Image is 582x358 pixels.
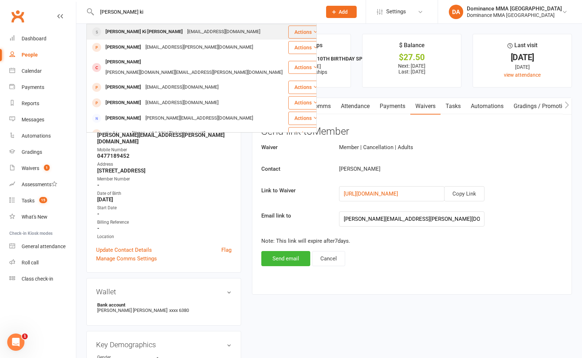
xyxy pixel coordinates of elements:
[288,127,324,140] button: Actions
[97,153,231,159] strong: 0477189452
[97,132,231,145] strong: [PERSON_NAME][EMAIL_ADDRESS][PERSON_NAME][DOMAIN_NAME]
[103,67,285,78] div: [PERSON_NAME][DOMAIN_NAME][EMAIL_ADDRESS][PERSON_NAME][DOMAIN_NAME]
[507,41,537,54] div: Last visit
[22,243,66,249] div: General attendance
[334,165,516,173] div: [PERSON_NAME]
[95,7,317,17] input: Search...
[22,276,53,282] div: Class check-in
[103,42,143,53] div: [PERSON_NAME]
[185,27,262,37] div: [EMAIL_ADDRESS][DOMAIN_NAME]
[504,72,541,78] a: view attendance
[39,197,47,203] span: 15
[509,98,577,115] a: Gradings / Promotions
[467,12,562,18] div: Dominance MMA [GEOGRAPHIC_DATA]
[97,167,231,174] strong: [STREET_ADDRESS]
[103,113,143,124] div: [PERSON_NAME]
[256,165,334,173] label: Contact
[143,113,255,124] div: [PERSON_NAME][EMAIL_ADDRESS][DOMAIN_NAME]
[449,5,463,19] div: DA
[9,31,76,47] a: Dashboard
[288,112,324,125] button: Actions
[97,147,231,153] div: Mobile Number
[9,79,76,95] a: Payments
[9,95,76,112] a: Reports
[375,98,410,115] a: Payments
[256,186,334,195] label: Link to Waiver
[336,98,375,115] a: Attendance
[479,54,565,61] div: [DATE]
[344,191,398,197] a: [URL][DOMAIN_NAME]
[97,182,231,188] strong: -
[22,334,28,339] span: 1
[96,301,231,314] li: [PERSON_NAME] [PERSON_NAME]
[97,233,231,240] div: Location
[96,254,157,263] a: Manage Comms Settings
[399,41,425,54] div: $ Balance
[22,117,44,122] div: Messages
[103,57,143,67] div: [PERSON_NAME]
[22,100,39,106] div: Reports
[97,219,231,226] div: Billing Reference
[7,334,24,351] iframe: Intercom live chat
[312,251,345,266] button: Cancel
[143,82,221,93] div: [EMAIL_ADDRESS][DOMAIN_NAME]
[441,98,466,115] a: Tasks
[22,52,38,58] div: People
[97,196,231,203] strong: [DATE]
[97,302,228,308] strong: Bank account
[467,5,562,12] div: Dominance MMA [GEOGRAPHIC_DATA]
[261,126,563,137] h3: Send link to Member
[9,193,76,209] a: Tasks 15
[288,26,324,39] button: Actions
[9,176,76,193] a: Assessments
[256,211,334,220] label: Email link to
[103,27,185,37] div: [PERSON_NAME] Ki [PERSON_NAME]
[22,214,48,220] div: What's New
[96,246,152,254] a: Update Contact Details
[261,237,563,245] p: Note: This link will expire after 7 days.
[288,61,324,74] button: Actions
[130,129,207,139] div: [EMAIL_ADDRESS][DOMAIN_NAME]
[44,165,50,171] span: 1
[97,225,231,232] strong: -
[334,143,516,152] div: Member | Cancellation | Adults
[96,288,231,296] h3: Wallet
[261,251,310,266] button: Send email
[96,341,231,349] h3: Key Demographics
[339,9,348,15] span: Add
[97,205,231,211] div: Start Date
[9,160,76,176] a: Waivers 1
[256,143,334,152] label: Waiver
[22,149,42,155] div: Gradings
[97,176,231,183] div: Member Number
[9,238,76,255] a: General attendance kiosk mode
[369,63,455,75] p: Next: [DATE] Last: [DATE]
[103,82,143,93] div: [PERSON_NAME]
[22,182,57,187] div: Assessments
[97,161,231,168] div: Address
[9,63,76,79] a: Calendar
[9,112,76,128] a: Messages
[103,98,143,108] div: [PERSON_NAME]
[143,42,255,53] div: [EMAIL_ADDRESS][PERSON_NAME][DOMAIN_NAME]
[103,129,130,139] div: Koshtana -
[9,255,76,271] a: Roll call
[22,36,46,41] div: Dashboard
[221,246,231,254] a: Flag
[97,190,231,197] div: Date of Birth
[22,133,51,139] div: Automations
[288,41,324,54] button: Actions
[9,144,76,160] a: Gradings
[9,7,27,25] a: Clubworx
[9,128,76,144] a: Automations
[9,209,76,225] a: What's New
[288,96,324,109] button: Actions
[9,271,76,287] a: Class kiosk mode
[22,84,44,90] div: Payments
[306,98,336,115] a: Comms
[22,260,39,265] div: Roll call
[410,98,441,115] a: Waivers
[466,98,509,115] a: Automations
[9,47,76,63] a: People
[386,4,406,20] span: Settings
